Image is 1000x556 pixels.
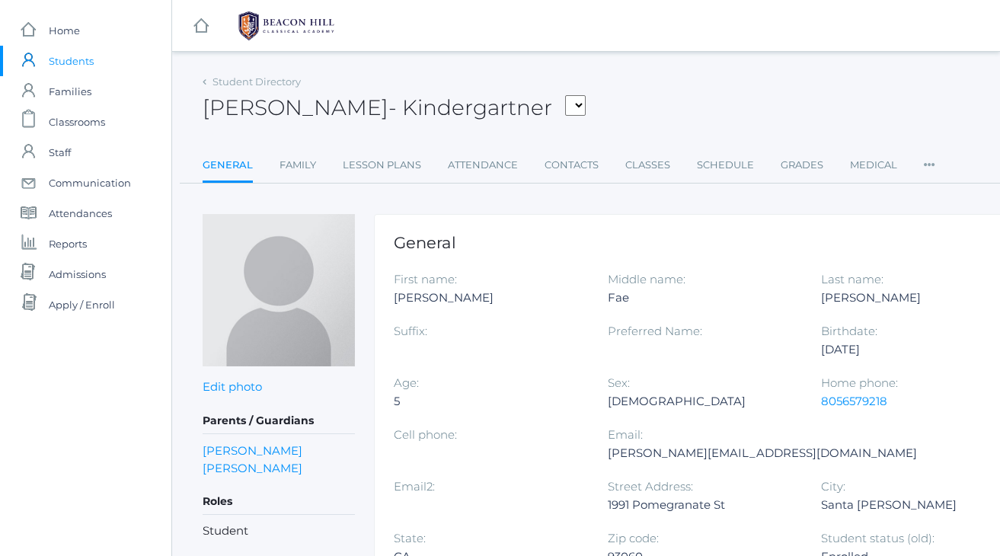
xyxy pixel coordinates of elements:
[608,392,799,411] div: [DEMOGRAPHIC_DATA]
[608,479,693,494] label: Street Address:
[49,137,71,168] span: Staff
[781,150,823,181] a: Grades
[394,289,585,307] div: [PERSON_NAME]
[394,427,457,442] label: Cell phone:
[203,459,302,477] a: [PERSON_NAME]
[608,427,643,442] label: Email:
[203,442,302,459] a: [PERSON_NAME]
[821,531,935,545] label: Student status (old):
[203,150,253,183] a: General
[49,198,112,228] span: Attendances
[394,392,585,411] div: 5
[388,94,552,120] span: - Kindergartner
[821,394,887,408] a: 8056579218
[821,324,877,338] label: Birthdate:
[203,522,355,540] li: Student
[49,76,91,107] span: Families
[203,214,355,366] img: Luna Cardenas
[280,150,316,181] a: Family
[49,15,80,46] span: Home
[203,96,586,120] h2: [PERSON_NAME]
[394,324,427,338] label: Suffix:
[608,444,917,462] div: [PERSON_NAME][EMAIL_ADDRESS][DOMAIN_NAME]
[49,168,131,198] span: Communication
[203,408,355,434] h5: Parents / Guardians
[203,379,262,394] a: Edit photo
[49,46,94,76] span: Students
[49,228,87,259] span: Reports
[229,7,343,45] img: 1_BHCALogos-05.png
[394,375,419,390] label: Age:
[608,375,630,390] label: Sex:
[821,479,845,494] label: City:
[608,496,799,514] div: 1991 Pomegranate St
[394,531,426,545] label: State:
[545,150,599,181] a: Contacts
[625,150,670,181] a: Classes
[821,272,883,286] label: Last name:
[203,489,355,515] h5: Roles
[608,531,659,545] label: Zip code:
[608,324,702,338] label: Preferred Name:
[821,375,898,390] label: Home phone:
[49,107,105,137] span: Classrooms
[212,75,301,88] a: Student Directory
[394,272,457,286] label: First name:
[850,150,897,181] a: Medical
[49,259,106,289] span: Admissions
[448,150,518,181] a: Attendance
[608,272,685,286] label: Middle name:
[608,289,799,307] div: Fae
[394,479,435,494] label: Email2:
[343,150,421,181] a: Lesson Plans
[697,150,754,181] a: Schedule
[49,289,115,320] span: Apply / Enroll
